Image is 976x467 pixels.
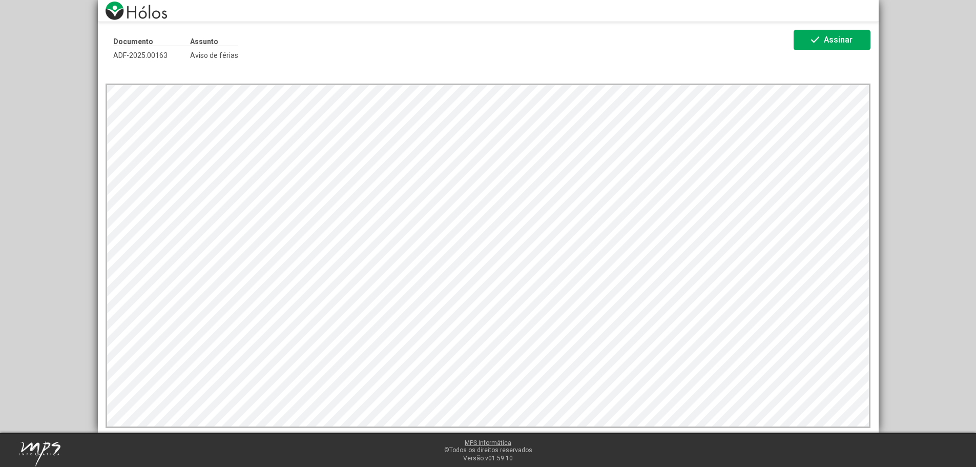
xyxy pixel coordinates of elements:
button: Assinar [794,30,870,50]
span: ADF-2025.00163 [113,51,190,59]
a: MPS Informática [465,439,511,446]
mat-icon: check [809,34,821,46]
img: logo-holos.png [106,2,167,20]
span: Assinar [824,35,853,45]
p: Documento [113,37,190,46]
span: Versão:v01.59.10 [463,455,513,462]
span: ©Todos os direitos reservados [444,446,532,454]
p: Assunto [190,37,238,46]
span: Aviso de férias [190,51,238,59]
img: mps-image-cropped.png [19,441,60,466]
